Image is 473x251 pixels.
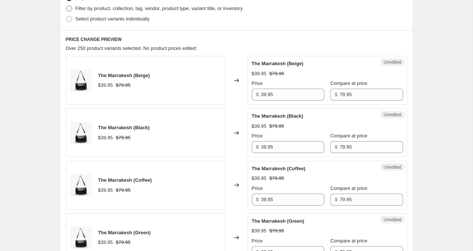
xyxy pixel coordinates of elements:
span: $ [335,92,337,97]
span: The Marrakesh (Black) [98,125,150,130]
span: The Marrakesh (Black) [252,113,303,119]
h6: PRICE CHANGE PREVIEW [66,36,407,42]
span: Unedited [383,59,401,65]
span: Price [252,185,263,191]
strike: $79.95 [116,82,131,89]
strike: $79.95 [269,175,284,182]
span: Unedited [383,164,401,170]
img: 51LWJdOiw4L._AC_SY695__1_80x.jpg [70,174,92,196]
span: Compare at price [330,133,367,139]
strike: $79.95 [116,239,131,246]
span: The Marrakesh (Beige) [98,73,150,78]
span: Compare at price [330,238,367,244]
span: Over 250 product variants selected. No product prices edited: [66,45,197,51]
strike: $79.95 [269,123,284,130]
span: Price [252,238,263,244]
span: The Marrakesh (Coffee) [98,177,152,183]
div: $39.95 [98,82,113,89]
span: The Marrakesh (Green) [98,230,151,235]
span: Unedited [383,112,401,118]
span: The Marrakesh (Beige) [252,61,303,66]
div: $39.95 [98,134,113,142]
img: 51LWJdOiw4L._AC_SY695__1_80x.jpg [70,226,92,249]
span: The Marrakesh (Green) [252,218,305,224]
div: $39.95 [98,239,113,246]
img: 51LWJdOiw4L._AC_SY695__1_80x.jpg [70,122,92,144]
span: Unedited [383,217,401,223]
div: $39.95 [252,227,267,235]
span: Select product variants individually [75,16,149,22]
span: Compare at price [330,185,367,191]
div: $39.95 [98,187,113,194]
span: $ [256,144,259,150]
span: The Marrakesh (Coffee) [252,166,305,171]
span: $ [256,197,259,202]
strike: $79.95 [116,134,131,142]
span: $ [335,144,337,150]
span: $ [256,92,259,97]
span: $ [335,197,337,202]
span: Price [252,133,263,139]
span: Filter by product, collection, tag, vendor, product type, variant title, or inventory [75,6,243,11]
div: $39.95 [252,175,267,182]
div: $39.95 [252,123,267,130]
strike: $79.95 [269,70,284,77]
span: Compare at price [330,80,367,86]
strike: $79.95 [116,187,131,194]
strike: $79.95 [269,227,284,235]
div: $39.95 [252,70,267,77]
span: Price [252,80,263,86]
img: 51LWJdOiw4L._AC_SY695__1_80x.jpg [70,69,92,92]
